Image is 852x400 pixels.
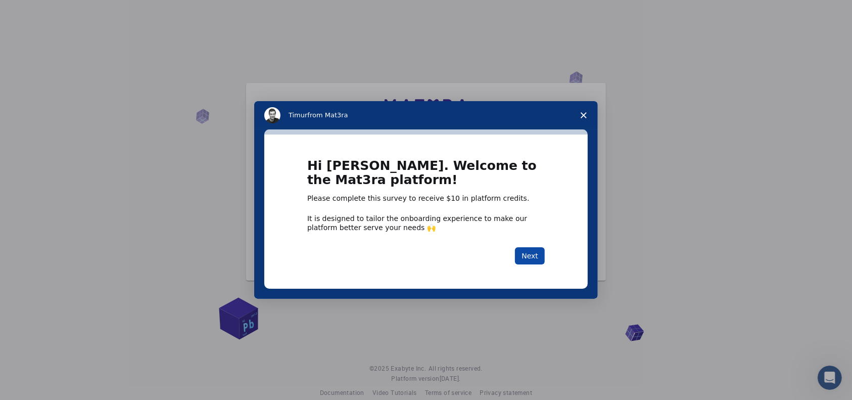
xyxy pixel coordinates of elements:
[20,7,57,16] span: Support
[264,107,280,123] img: Profile image for Timur
[307,194,545,204] div: Please complete this survey to receive $10 in platform credits.
[307,214,545,232] div: It is designed to tailor the onboarding experience to make our platform better serve your needs 🙌
[515,247,545,264] button: Next
[307,111,348,119] span: from Mat3ra
[570,101,598,129] span: Close survey
[307,159,545,194] h1: Hi [PERSON_NAME]. Welcome to the Mat3ra platform!
[289,111,307,119] span: Timur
